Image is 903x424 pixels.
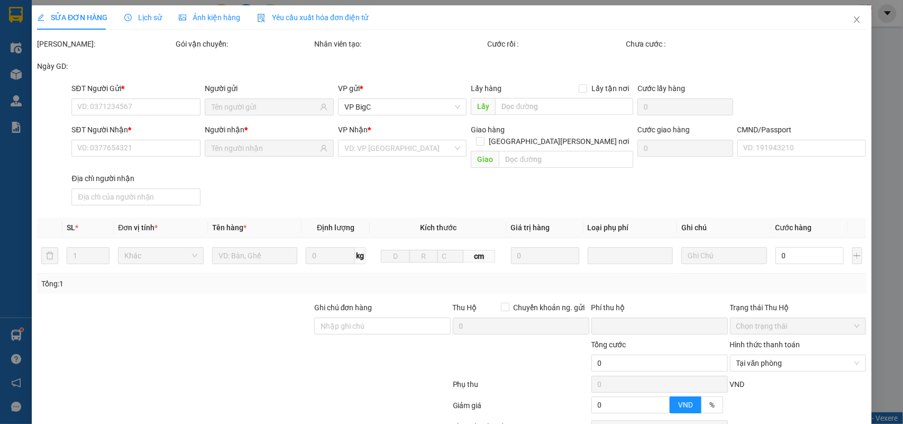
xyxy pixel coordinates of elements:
[212,247,298,264] input: VD: Bàn, Ghế
[485,136,633,147] span: [GEOGRAPHIC_DATA][PERSON_NAME] nơi
[211,142,318,154] input: Tên người nhận
[176,38,312,50] div: Gói vận chuyển:
[637,140,733,157] input: Cước giao hàng
[211,101,318,113] input: Tên người gửi
[471,98,495,115] span: Lấy
[736,318,860,334] span: Chọn trạng thái
[677,218,771,238] th: Ghi chú
[729,302,866,313] div: Trạng thái Thu Hộ
[205,124,334,136] div: Người nhận
[179,14,186,21] span: picture
[124,248,197,264] span: Khác
[37,38,174,50] div: [PERSON_NAME]:
[729,380,744,389] span: VND
[37,60,174,72] div: Ngày GD:
[637,84,685,93] label: Cước lấy hàng
[314,318,451,335] input: Ghi chú đơn hàng
[471,151,499,168] span: Giao
[420,223,457,232] span: Kích thước
[452,400,590,418] div: Giảm giá
[509,302,589,313] span: Chuyển khoản ng. gửi
[637,125,690,134] label: Cước giao hàng
[852,15,861,24] span: close
[510,223,550,232] span: Giá trị hàng
[37,14,44,21] span: edit
[587,83,633,94] span: Lấy tận nơi
[437,250,463,263] input: C
[124,14,132,21] span: clock-circle
[338,83,467,94] div: VP gửi
[737,124,866,136] div: CMND/Passport
[41,278,349,290] div: Tổng: 1
[99,26,442,39] li: Số 10 ngõ 15 Ngọc Hồi, [PERSON_NAME], [GEOGRAPHIC_DATA]
[71,188,200,205] input: Địa chỉ của người nhận
[317,223,354,232] span: Định lượng
[314,303,372,312] label: Ghi chú đơn hàng
[99,39,442,52] li: Hotline: 19001155
[510,247,579,264] input: 0
[71,173,200,184] div: Địa chỉ người nhận
[67,223,75,232] span: SL
[678,401,692,409] span: VND
[776,223,812,232] span: Cước hàng
[463,250,495,263] span: cm
[205,83,334,94] div: Người gửi
[314,38,485,50] div: Nhân viên tạo:
[626,38,762,50] div: Chưa cước :
[842,5,871,35] button: Close
[499,151,633,168] input: Dọc đường
[409,250,438,263] input: R
[13,13,66,66] img: logo.jpg
[41,247,58,264] button: delete
[124,13,162,22] span: Lịch sử
[381,250,409,263] input: D
[681,247,767,264] input: Ghi Chú
[709,401,714,409] span: %
[355,247,366,264] span: kg
[212,223,247,232] span: Tên hàng
[320,103,327,111] span: user
[257,13,369,22] span: Yêu cầu xuất hóa đơn điện tử
[338,125,368,134] span: VP Nhận
[13,77,102,94] b: GỬI : VP BigC
[344,99,461,115] span: VP BigC
[471,125,505,134] span: Giao hàng
[452,378,590,397] div: Phụ thu
[71,124,200,136] div: SĐT Người Nhận
[471,84,501,93] span: Lấy hàng
[729,340,800,349] label: Hình thức thanh toán
[637,98,733,115] input: Cước lấy hàng
[487,38,624,50] div: Cước rồi :
[37,13,107,22] span: SỬA ĐƠN HÀNG
[583,218,678,238] th: Loại phụ phí
[257,14,266,22] img: icon
[591,340,626,349] span: Tổng cước
[71,83,200,94] div: SĐT Người Gửi
[452,303,477,312] span: Thu Hộ
[495,98,633,115] input: Dọc đường
[320,145,327,152] span: user
[591,302,727,318] div: Phí thu hộ
[179,13,240,22] span: Ảnh kiện hàng
[852,247,862,264] button: plus
[118,223,158,232] span: Đơn vị tính
[736,355,860,371] span: Tại văn phòng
